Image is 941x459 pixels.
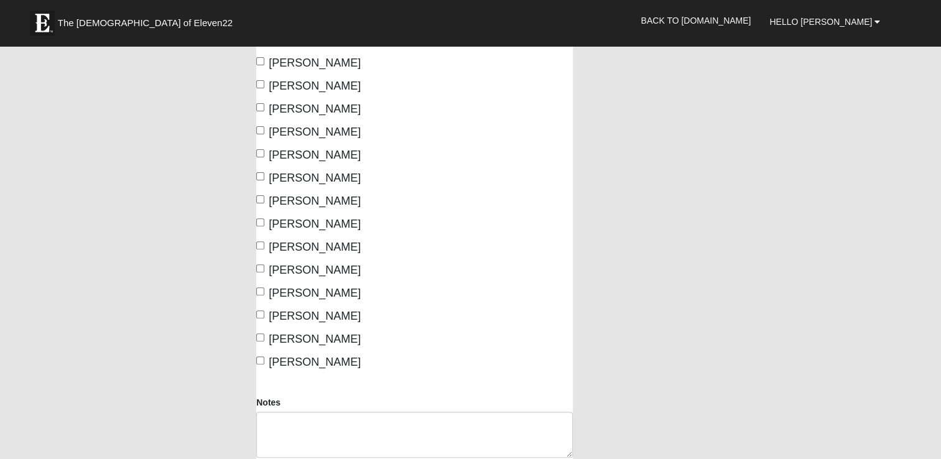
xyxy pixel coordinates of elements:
[269,195,361,207] span: [PERSON_NAME]
[256,218,264,226] input: [PERSON_NAME]
[256,396,280,409] label: Notes
[269,356,361,368] span: [PERSON_NAME]
[269,103,361,115] span: [PERSON_NAME]
[631,5,760,36] a: Back to [DOMAIN_NAME]
[30,11,55,35] img: Eleven22 logo
[256,103,264,111] input: [PERSON_NAME]
[269,310,361,322] span: [PERSON_NAME]
[256,195,264,203] input: [PERSON_NAME]
[256,149,264,157] input: [PERSON_NAME]
[256,57,264,65] input: [PERSON_NAME]
[269,333,361,345] span: [PERSON_NAME]
[269,57,361,69] span: [PERSON_NAME]
[269,126,361,138] span: [PERSON_NAME]
[256,287,264,295] input: [PERSON_NAME]
[760,6,889,37] a: Hello [PERSON_NAME]
[269,241,361,253] span: [PERSON_NAME]
[269,80,361,92] span: [PERSON_NAME]
[24,4,272,35] a: The [DEMOGRAPHIC_DATA] of Eleven22
[269,218,361,230] span: [PERSON_NAME]
[256,80,264,88] input: [PERSON_NAME]
[256,126,264,134] input: [PERSON_NAME]
[269,172,361,184] span: [PERSON_NAME]
[269,287,361,299] span: [PERSON_NAME]
[269,264,361,276] span: [PERSON_NAME]
[269,149,361,161] span: [PERSON_NAME]
[256,356,264,364] input: [PERSON_NAME]
[256,241,264,249] input: [PERSON_NAME]
[769,17,872,27] span: Hello [PERSON_NAME]
[256,310,264,318] input: [PERSON_NAME]
[256,172,264,180] input: [PERSON_NAME]
[256,333,264,341] input: [PERSON_NAME]
[58,17,233,29] span: The [DEMOGRAPHIC_DATA] of Eleven22
[256,264,264,272] input: [PERSON_NAME]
